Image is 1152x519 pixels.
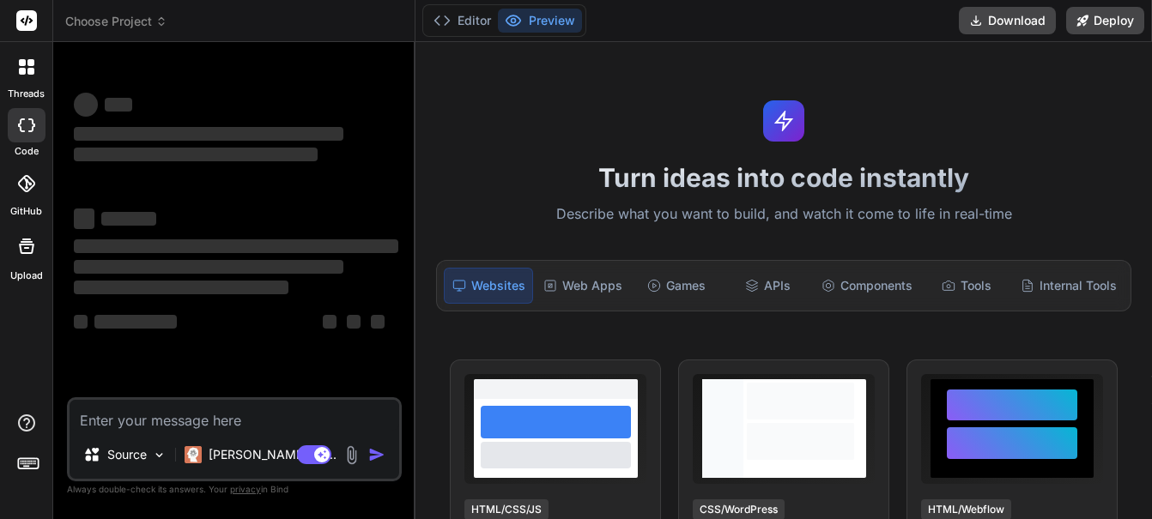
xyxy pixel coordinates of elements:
[74,315,88,329] span: ‌
[1066,7,1144,34] button: Deploy
[101,212,156,226] span: ‌
[152,448,167,462] img: Pick Models
[15,144,39,159] label: code
[923,268,1010,304] div: Tools
[1014,268,1124,304] div: Internal Tools
[426,203,1142,226] p: Describe what you want to build, and watch it come to life in real-time
[107,446,147,463] p: Source
[368,446,385,463] img: icon
[74,93,98,117] span: ‌
[209,446,337,463] p: [PERSON_NAME] 4 S..
[342,445,361,465] img: attachment
[74,239,398,253] span: ‌
[105,98,132,112] span: ‌
[74,208,94,229] span: ‌
[74,281,288,294] span: ‌
[444,268,533,304] div: Websites
[74,260,343,274] span: ‌
[427,9,498,33] button: Editor
[633,268,720,304] div: Games
[67,481,402,498] p: Always double-check its answers. Your in Bind
[94,315,177,329] span: ‌
[959,7,1056,34] button: Download
[10,269,43,283] label: Upload
[10,204,42,219] label: GitHub
[347,315,361,329] span: ‌
[65,13,167,30] span: Choose Project
[8,87,45,101] label: threads
[724,268,811,304] div: APIs
[74,127,343,141] span: ‌
[230,484,261,494] span: privacy
[426,162,1142,193] h1: Turn ideas into code instantly
[815,268,919,304] div: Components
[371,315,385,329] span: ‌
[323,315,337,329] span: ‌
[498,9,582,33] button: Preview
[537,268,629,304] div: Web Apps
[185,446,202,463] img: Claude 4 Sonnet
[74,148,318,161] span: ‌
